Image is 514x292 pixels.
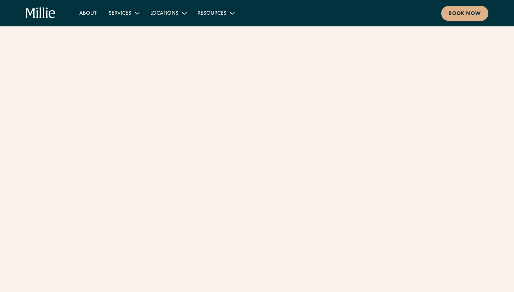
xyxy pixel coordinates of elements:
[150,10,179,18] div: Locations
[449,10,481,18] div: Book now
[441,6,488,21] a: Book now
[109,10,131,18] div: Services
[74,7,103,19] a: About
[145,7,192,19] div: Locations
[198,10,226,18] div: Resources
[192,7,240,19] div: Resources
[26,7,56,19] a: home
[103,7,145,19] div: Services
